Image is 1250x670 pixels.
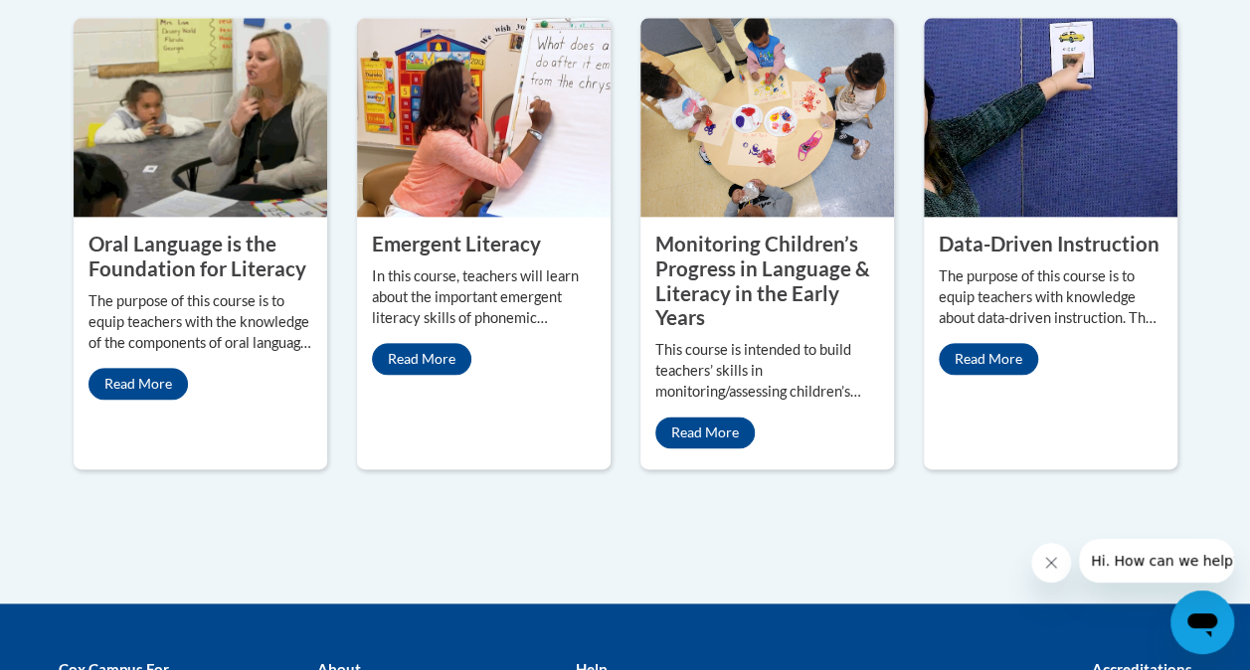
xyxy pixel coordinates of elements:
p: The purpose of this course is to equip teachers with the knowledge of the components of oral lang... [89,291,312,354]
a: Read More [89,368,188,400]
property: Oral Language is the Foundation for Literacy [89,232,306,280]
img: Oral Language is the Foundation for Literacy [74,18,327,217]
property: Monitoring Children’s Progress in Language & Literacy in the Early Years [655,232,870,329]
iframe: Button to launch messaging window [1170,590,1234,654]
property: Emergent Literacy [372,232,541,255]
p: The purpose of this course is to equip teachers with knowledge about data-driven instruction. The... [939,266,1162,329]
span: Hi. How can we help? [12,14,161,30]
a: Read More [655,417,755,448]
img: Data-Driven Instruction [924,18,1177,217]
property: Data-Driven Instruction [939,232,1160,255]
iframe: Message from company [1079,539,1234,583]
p: In this course, teachers will learn about the important emergent literacy skills of phonemic awar... [372,266,596,329]
img: Emergent Literacy [357,18,611,217]
iframe: Close message [1031,543,1071,583]
a: Read More [372,343,471,375]
a: Read More [939,343,1038,375]
img: Monitoring Children’s Progress in Language & Literacy in the Early Years [640,18,894,217]
p: This course is intended to build teachers’ skills in monitoring/assessing children’s developmenta... [655,340,879,403]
